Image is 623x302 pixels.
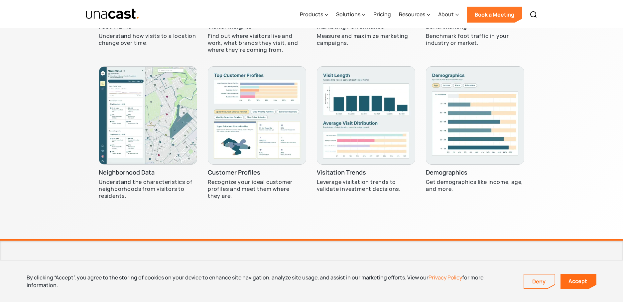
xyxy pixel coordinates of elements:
h3: Neighborhood Data [99,169,155,177]
p: Measure and maximize marketing campaigns. [317,33,415,46]
p: Benchmark foot traffic in your industry or market. [426,33,524,46]
div: Products [300,1,328,28]
a: Deny [524,274,555,288]
p: Find out where visitors live and work, what brands they visit, and where they're coming from. [208,33,306,53]
img: A chart that shows the customer profile breakdown of an area. [208,66,306,165]
div: Solutions [336,10,360,18]
a: home [85,8,140,20]
p: Recognize your ideal customer profiles and meet them where they are. [208,179,306,199]
div: About [438,10,454,18]
div: Resources [399,10,425,18]
a: Pricing [373,1,391,28]
div: Resources [399,1,430,28]
p: Understand the characteristics of neighborhoods from visitors to residents. [99,179,197,199]
a: Privacy Policy [429,274,462,281]
img: Unacast text logo [85,8,140,20]
img: A chart showing average visit length, and another chart showing average visit distribution. [317,66,415,165]
a: Book a Meeting [467,7,522,23]
div: About [438,1,459,28]
div: Solutions [336,1,365,28]
img: Search icon [530,11,538,19]
p: Understand how visits to a location change over time. [99,33,197,46]
div: By clicking “Accept”, you agree to the storing of cookies on your device to enhance site navigati... [27,274,514,289]
div: Products [300,10,323,18]
p: Leverage visitation trends to validate investment decisions. [317,179,415,192]
p: Get demographics like income, age, and more. [426,179,524,192]
h3: Demographics [426,169,467,177]
h3: Visitation Trends [317,169,366,177]
img: A chart showing an age breakdown. [426,66,524,165]
h3: Customer Profiles [208,169,260,177]
a: Accept [561,274,596,289]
